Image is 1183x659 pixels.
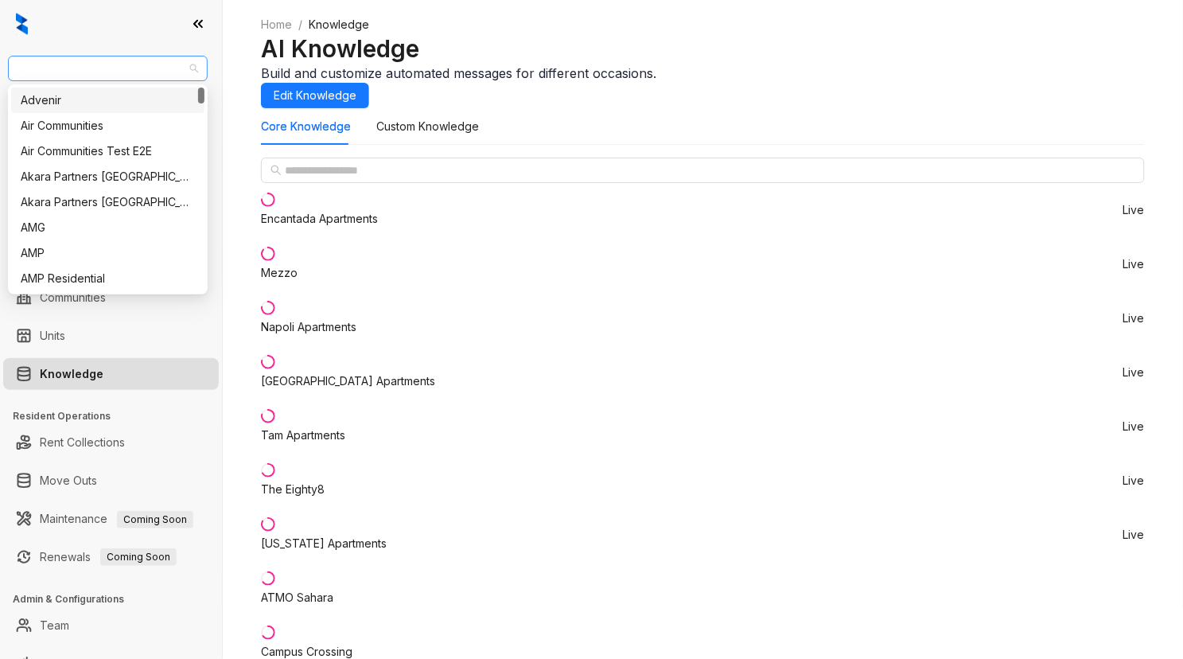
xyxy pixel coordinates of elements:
[3,213,219,245] li: Collections
[117,511,193,528] span: Coming Soon
[261,481,325,498] div: The Eighty8
[1123,529,1145,540] span: Live
[21,219,195,236] div: AMG
[21,168,195,185] div: Akara Partners [GEOGRAPHIC_DATA]
[11,266,204,291] div: AMP Residential
[100,548,177,566] span: Coming Soon
[274,87,356,104] span: Edit Knowledge
[261,372,435,390] div: [GEOGRAPHIC_DATA] Apartments
[16,13,28,35] img: logo
[1123,205,1145,216] span: Live
[3,610,219,641] li: Team
[3,541,219,573] li: Renewals
[3,358,219,390] li: Knowledge
[40,465,97,497] a: Move Outs
[1123,421,1145,432] span: Live
[11,215,204,240] div: AMG
[261,535,387,552] div: [US_STATE] Apartments
[3,175,219,207] li: Leasing
[261,33,1145,64] h2: AI Knowledge
[13,409,222,423] h3: Resident Operations
[21,142,195,160] div: Air Communities Test E2E
[1123,367,1145,378] span: Live
[3,107,219,138] li: Leads
[3,503,219,535] li: Maintenance
[261,64,1145,83] div: Build and customize automated messages for different occasions.
[3,320,219,352] li: Units
[261,118,351,135] div: Core Knowledge
[1123,313,1145,324] span: Live
[40,320,65,352] a: Units
[261,264,298,282] div: Mezzo
[261,318,356,336] div: Napoli Apartments
[21,244,195,262] div: AMP
[3,282,219,314] li: Communities
[376,118,479,135] div: Custom Knowledge
[261,83,369,108] button: Edit Knowledge
[40,541,177,573] a: RenewalsComing Soon
[11,138,204,164] div: Air Communities Test E2E
[309,18,369,31] span: Knowledge
[40,282,106,314] a: Communities
[261,427,345,444] div: Tam Apartments
[3,465,219,497] li: Move Outs
[258,16,295,33] a: Home
[1123,475,1145,486] span: Live
[13,592,222,606] h3: Admin & Configurations
[270,165,282,176] span: search
[40,358,103,390] a: Knowledge
[11,113,204,138] div: Air Communities
[40,610,69,641] a: Team
[11,164,204,189] div: Akara Partners Nashville
[11,189,204,215] div: Akara Partners Phoenix
[298,16,302,33] li: /
[18,57,198,80] span: AMG
[11,88,204,113] div: Advenir
[40,427,125,458] a: Rent Collections
[261,210,378,228] div: Encantada Apartments
[3,427,219,458] li: Rent Collections
[21,92,195,109] div: Advenir
[21,193,195,211] div: Akara Partners [GEOGRAPHIC_DATA]
[1123,259,1145,270] span: Live
[21,270,195,287] div: AMP Residential
[261,589,333,606] div: ATMO Sahara
[21,117,195,135] div: Air Communities
[11,240,204,266] div: AMP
